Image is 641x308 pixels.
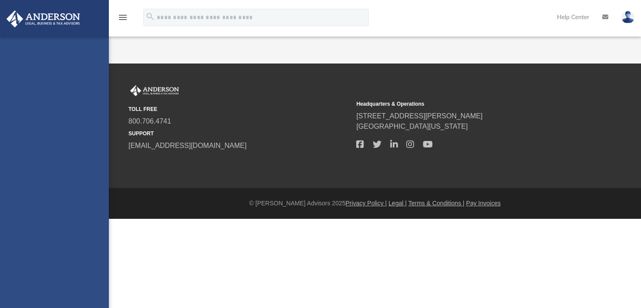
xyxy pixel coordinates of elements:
a: Legal | [388,200,407,207]
a: Pay Invoices [466,200,500,207]
a: menu [118,17,128,23]
a: Privacy Policy | [346,200,387,207]
img: Anderson Advisors Platinum Portal [128,85,181,97]
img: Anderson Advisors Platinum Portal [4,10,83,27]
a: [GEOGRAPHIC_DATA][US_STATE] [356,123,468,130]
i: menu [118,12,128,23]
a: 800.706.4741 [128,117,171,125]
div: © [PERSON_NAME] Advisors 2025 [109,199,641,208]
img: User Pic [621,11,634,23]
a: [STREET_ADDRESS][PERSON_NAME] [356,112,482,120]
small: Headquarters & Operations [356,100,578,108]
a: Terms & Conditions | [408,200,465,207]
small: SUPPORT [128,130,350,137]
a: [EMAIL_ADDRESS][DOMAIN_NAME] [128,142,246,149]
small: TOLL FREE [128,105,350,113]
i: search [145,12,155,21]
